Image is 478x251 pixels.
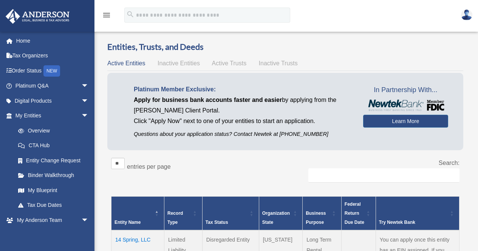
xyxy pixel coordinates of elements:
[134,84,352,95] p: Platinum Member Exclusive:
[11,183,96,198] a: My Blueprint
[461,9,472,20] img: User Pic
[376,196,459,230] th: Try Newtek Bank : Activate to sort
[206,220,228,225] span: Tax Status
[5,93,100,108] a: Digital Productsarrow_drop_down
[367,100,444,111] img: NewtekBankLogoSM.png
[11,123,93,138] a: Overview
[345,202,364,225] span: Federal Return Due Date
[107,41,463,53] h3: Entities, Trusts, and Deeds
[306,211,326,225] span: Business Purpose
[3,9,72,24] img: Anderson Advisors Platinum Portal
[341,196,376,230] th: Federal Return Due Date: Activate to sort
[81,79,96,94] span: arrow_drop_down
[5,213,100,228] a: My Anderson Teamarrow_drop_down
[134,129,352,139] p: Questions about your application status? Contact Newtek at [PHONE_NUMBER]
[11,153,96,168] a: Entity Change Request
[202,196,259,230] th: Tax Status: Activate to sort
[127,163,171,170] label: entries per page
[167,211,183,225] span: Record Type
[164,196,203,230] th: Record Type: Activate to sort
[5,33,100,48] a: Home
[43,65,60,77] div: NEW
[134,95,352,116] p: by applying from the [PERSON_NAME] Client Portal.
[363,115,448,128] a: Learn More
[439,160,459,166] label: Search:
[379,218,448,227] div: Try Newtek Bank
[134,97,282,103] span: Apply for business bank accounts faster and easier
[259,60,298,66] span: Inactive Trusts
[5,79,100,94] a: Platinum Q&Aarrow_drop_down
[81,108,96,124] span: arrow_drop_down
[81,213,96,228] span: arrow_drop_down
[107,60,145,66] span: Active Entities
[158,60,200,66] span: Inactive Entities
[81,93,96,109] span: arrow_drop_down
[134,116,352,126] p: Click "Apply Now" next to one of your entities to start an application.
[5,63,100,79] a: Order StatusNEW
[114,220,141,225] span: Entity Name
[5,48,100,63] a: Tax Organizers
[11,138,96,153] a: CTA Hub
[262,211,290,225] span: Organization State
[111,196,164,230] th: Entity Name: Activate to invert sorting
[11,168,96,183] a: Binder Walkthrough
[5,108,96,123] a: My Entitiesarrow_drop_down
[126,10,135,18] i: search
[212,60,247,66] span: Active Trusts
[102,11,111,20] i: menu
[11,198,96,213] a: Tax Due Dates
[303,196,342,230] th: Business Purpose: Activate to sort
[363,84,448,96] span: In Partnership With...
[259,196,302,230] th: Organization State: Activate to sort
[102,13,111,20] a: menu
